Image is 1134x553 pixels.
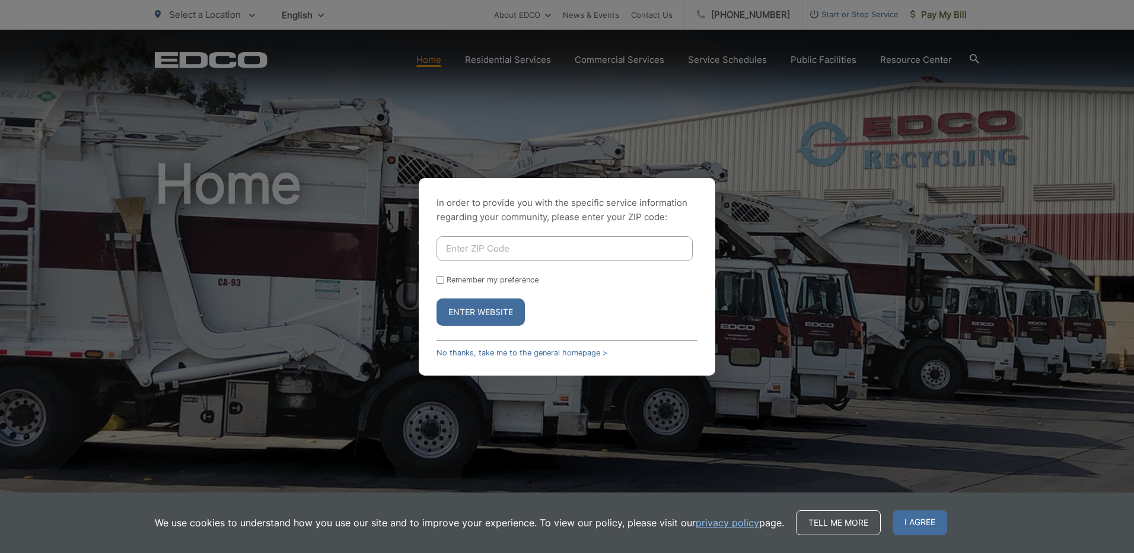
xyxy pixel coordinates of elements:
[796,510,881,535] a: Tell me more
[437,196,697,224] p: In order to provide you with the specific service information regarding your community, please en...
[437,348,607,357] a: No thanks, take me to the general homepage >
[893,510,947,535] span: I agree
[437,236,693,261] input: Enter ZIP Code
[437,298,525,326] button: Enter Website
[155,516,784,530] p: We use cookies to understand how you use our site and to improve your experience. To view our pol...
[447,275,539,284] label: Remember my preference
[696,516,759,530] a: privacy policy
